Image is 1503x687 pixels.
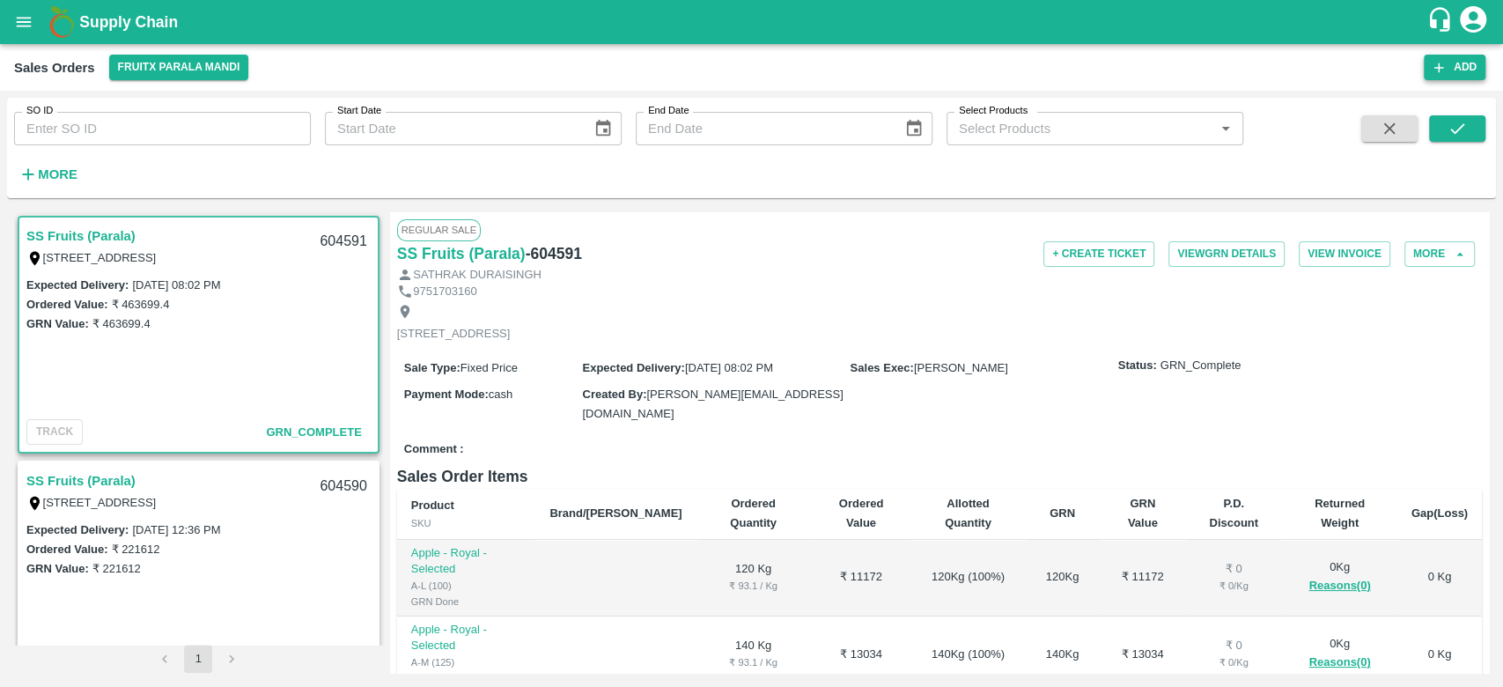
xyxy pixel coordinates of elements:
label: Status: [1118,358,1157,374]
div: A-L (100) [411,578,522,594]
div: 120 Kg ( 100 %) [925,569,1010,586]
b: Ordered Value [839,497,884,529]
span: GRN_Complete [1160,358,1241,374]
b: GRN [1050,506,1075,520]
label: [STREET_ADDRESS] [43,251,157,264]
label: SO ID [26,104,53,118]
div: 604590 [309,466,377,507]
button: Add [1424,55,1485,80]
label: GRN Value: [26,562,89,575]
label: ₹ 463699.4 [111,298,169,311]
img: logo [44,4,79,40]
label: Payment Mode : [404,388,489,401]
b: Brand/[PERSON_NAME] [549,506,682,520]
div: ₹ 0 [1199,561,1268,578]
div: GRN Done [411,594,522,609]
label: Created By : [582,388,646,401]
b: P.D. Discount [1209,497,1258,529]
span: GRN_Complete [266,425,361,439]
div: 140 Kg ( 100 %) [925,646,1010,663]
p: Apple - Royal - Selected [411,622,522,654]
button: Open [1214,117,1237,140]
label: Ordered Value: [26,298,107,311]
h6: - 604591 [526,241,582,266]
input: Select Products [952,117,1209,140]
p: Apple - Royal - Selected [411,545,522,578]
button: + Create Ticket [1043,241,1154,267]
td: 0 Kg [1397,540,1482,617]
label: ₹ 221612 [111,543,159,556]
label: [STREET_ADDRESS] [43,496,157,509]
p: SATHRAK DURAISINGH [413,267,542,284]
span: Regular Sale [397,219,481,240]
div: customer-support [1426,6,1457,38]
div: SKU [411,515,522,531]
label: Sales Exec : [851,361,914,374]
nav: pagination navigation [148,645,248,673]
div: ₹ 93.1 / Kg [711,578,797,594]
strong: More [38,167,77,181]
p: [STREET_ADDRESS] [397,326,511,343]
span: Fixed Price [460,361,518,374]
input: Start Date [325,112,579,145]
div: ₹ 0 [1199,638,1268,654]
button: Reasons(0) [1296,653,1382,673]
span: cash [489,388,512,401]
b: Gap(Loss) [1411,506,1468,520]
a: SS Fruits (Parala) [397,241,526,266]
label: [DATE] 12:36 PM [132,523,220,536]
button: open drawer [4,2,44,42]
label: ₹ 463699.4 [92,317,151,330]
button: Choose date [586,112,620,145]
td: 120 Kg [696,540,811,617]
button: Choose date [897,112,931,145]
label: GRN Value: [26,317,89,330]
label: End Date [648,104,689,118]
button: Reasons(0) [1296,576,1382,596]
b: Returned Weight [1315,497,1365,529]
label: Ordered Value: [26,543,107,556]
b: Product [411,499,454,512]
div: ₹ 93.1 / Kg [711,654,797,670]
label: Comment : [404,441,464,458]
td: ₹ 11172 [811,540,912,617]
div: 140 Kg [1039,646,1087,663]
a: SS Fruits (Parala) [26,225,136,247]
div: 604591 [309,221,377,262]
div: GRN Done [411,670,522,686]
div: ₹ 0 / Kg [1199,654,1268,670]
label: Sale Type : [404,361,460,374]
div: Sales Orders [14,56,95,79]
div: 120 Kg [1039,569,1087,586]
input: End Date [636,112,890,145]
button: page 1 [184,645,212,673]
label: Select Products [959,104,1028,118]
button: ViewGRN Details [1168,241,1285,267]
b: GRN Value [1128,497,1158,529]
div: 0 Kg [1296,559,1382,595]
label: Expected Delivery : [26,278,129,292]
b: Allotted Quantity [945,497,991,529]
button: More [14,159,82,189]
h6: Sales Order Items [397,464,1482,489]
input: Enter SO ID [14,112,311,145]
span: [PERSON_NAME] [914,361,1008,374]
a: SS Fruits (Parala) [26,469,136,492]
label: Start Date [337,104,381,118]
label: Expected Delivery : [582,361,684,374]
button: Select DC [109,55,249,80]
b: Supply Chain [79,13,178,31]
div: account of current user [1457,4,1489,41]
p: 9751703160 [413,284,476,300]
div: 0 Kg [1296,636,1382,672]
div: A-M (125) [411,654,522,670]
td: ₹ 11172 [1100,540,1184,617]
span: [DATE] 08:02 PM [685,361,773,374]
label: Expected Delivery : [26,523,129,536]
label: ₹ 221612 [92,562,141,575]
b: Ordered Quantity [730,497,777,529]
button: More [1404,241,1475,267]
label: [DATE] 08:02 PM [132,278,220,292]
span: [PERSON_NAME][EMAIL_ADDRESS][DOMAIN_NAME] [582,388,843,420]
